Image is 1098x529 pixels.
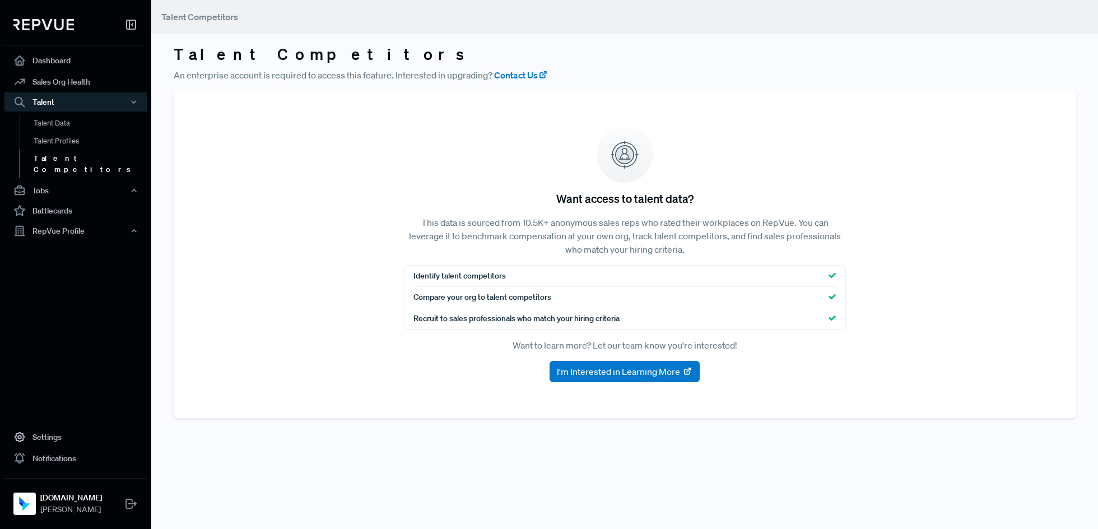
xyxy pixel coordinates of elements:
[557,365,680,378] span: I'm Interested in Learning More
[4,478,147,520] a: Talon.One[DOMAIN_NAME][PERSON_NAME]
[404,338,846,352] p: Want to learn more? Let our team know you're interested!
[4,200,147,221] a: Battlecards
[40,492,102,504] strong: [DOMAIN_NAME]
[174,45,1076,64] h3: Talent Competitors
[20,132,162,150] a: Talent Profiles
[4,181,147,200] button: Jobs
[550,361,700,382] button: I'm Interested in Learning More
[20,150,162,178] a: Talent Competitors
[40,504,102,516] span: [PERSON_NAME]
[494,68,548,82] a: Contact Us
[404,216,846,256] p: This data is sourced from 10.5K+ anonymous sales reps who rated their workplaces on RepVue. You c...
[413,291,551,303] span: Compare your org to talent competitors
[4,448,147,469] a: Notifications
[161,11,238,22] span: Talent Competitors
[413,313,620,324] span: Recruit to sales professionals who match your hiring criteria
[413,270,506,282] span: Identify talent competitors
[4,221,147,240] button: RepVue Profile
[556,192,694,205] h5: Want access to talent data?
[16,495,34,513] img: Talon.One
[20,114,162,132] a: Talent Data
[174,68,1076,82] p: An enterprise account is required to access this feature. Interested in upgrading?
[4,71,147,92] a: Sales Org Health
[4,92,147,112] button: Talent
[13,19,74,30] img: RepVue
[4,50,147,71] a: Dashboard
[4,426,147,448] a: Settings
